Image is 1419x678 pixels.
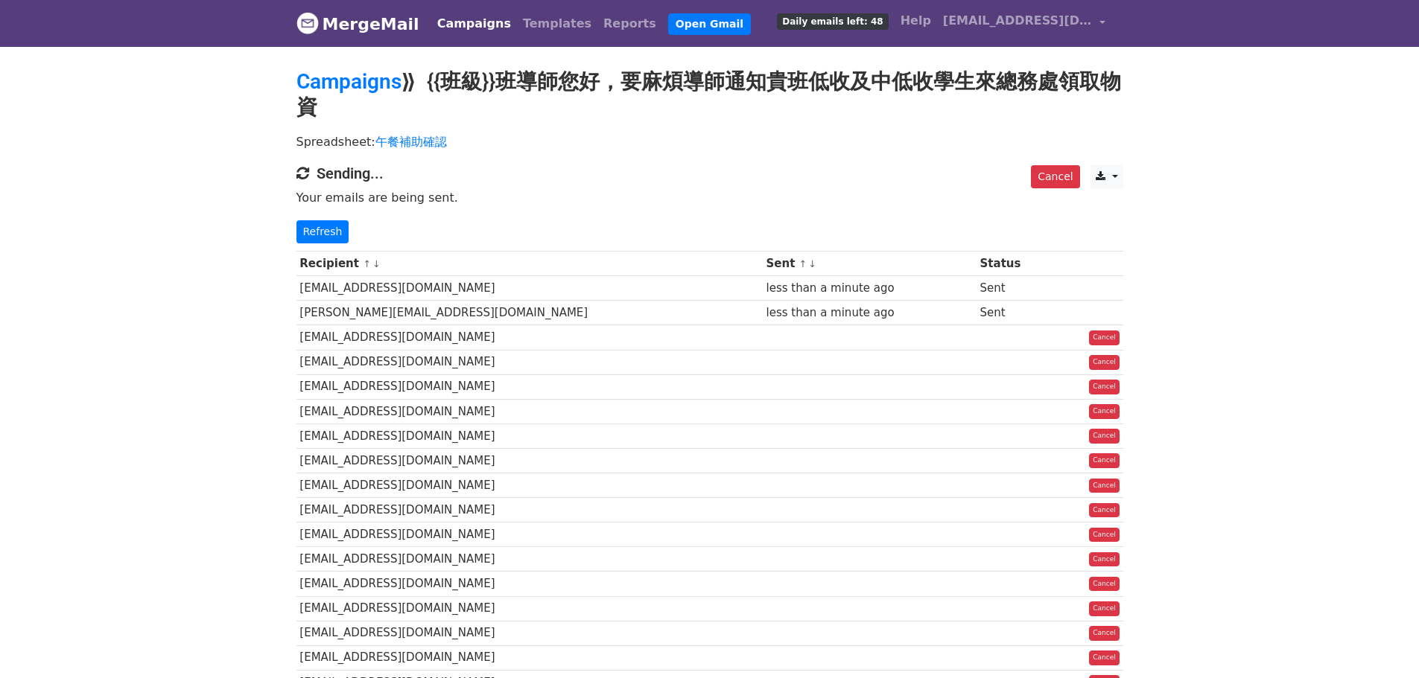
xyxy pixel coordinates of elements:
td: [EMAIL_ADDRESS][DOMAIN_NAME] [296,399,763,423]
td: [EMAIL_ADDRESS][DOMAIN_NAME] [296,621,763,645]
td: [EMAIL_ADDRESS][DOMAIN_NAME] [296,276,763,301]
td: [EMAIL_ADDRESS][DOMAIN_NAME] [296,596,763,621]
td: [EMAIL_ADDRESS][DOMAIN_NAME] [296,547,763,572]
a: Cancel [1089,429,1120,444]
a: Open Gmail [668,13,751,35]
a: Templates [517,9,597,39]
a: Cancel [1031,165,1079,188]
td: [EMAIL_ADDRESS][DOMAIN_NAME] [296,423,763,448]
a: MergeMail [296,8,419,39]
a: Campaigns [431,9,517,39]
a: ↑ [799,258,807,269]
p: Your emails are being sent. [296,190,1123,205]
span: Daily emails left: 48 [777,13,888,30]
a: 午餐補助確認 [375,135,447,149]
p: Spreadsheet: [296,134,1123,150]
a: Cancel [1089,626,1120,641]
td: [EMAIL_ADDRESS][DOMAIN_NAME] [296,498,763,522]
td: [EMAIL_ADDRESS][DOMAIN_NAME] [296,522,763,547]
td: Sent [977,301,1053,325]
td: [EMAIL_ADDRESS][DOMAIN_NAME] [296,473,763,498]
th: Sent [763,252,977,276]
td: [PERSON_NAME][EMAIL_ADDRESS][DOMAIN_NAME] [296,301,763,325]
td: Sent [977,276,1053,301]
a: Campaigns [296,69,401,94]
h4: Sending... [296,164,1123,182]
div: less than a minute ago [766,304,972,322]
a: ↓ [808,258,816,269]
td: [EMAIL_ADDRESS][DOMAIN_NAME] [296,448,763,473]
td: [EMAIL_ADDRESS][DOMAIN_NAME] [296,350,763,374]
th: Recipient [296,252,763,276]
div: less than a minute ago [766,280,972,297]
td: [EMAIL_ADDRESS][DOMAIN_NAME] [296,572,763,596]
a: Cancel [1089,355,1120,370]
a: Cancel [1089,650,1120,665]
a: ↑ [363,258,371,269]
td: [EMAIL_ADDRESS][DOMAIN_NAME] [296,325,763,350]
a: Cancel [1089,503,1120,518]
a: Cancel [1089,330,1120,345]
th: Status [977,252,1053,276]
a: Cancel [1089,577,1120,592]
td: [EMAIL_ADDRESS][DOMAIN_NAME] [296,374,763,399]
span: [EMAIL_ADDRESS][DOMAIN_NAME] [943,12,1092,30]
a: Cancel [1089,528,1120,543]
a: Refresh [296,220,349,243]
a: Cancel [1089,552,1120,567]
a: Help [895,6,937,36]
img: MergeMail logo [296,12,319,34]
a: Cancel [1089,404,1120,419]
td: [EMAIL_ADDRESS][DOMAIN_NAME] [296,645,763,670]
a: Reports [597,9,662,39]
a: Cancel [1089,479,1120,493]
a: Cancel [1089,380,1120,394]
a: Cancel [1089,601,1120,616]
h2: ⟫ {{班級}}班導師您好，要麻煩導師通知貴班低收及中低收學生來總務處領取物資 [296,69,1123,119]
a: ↓ [372,258,381,269]
a: [EMAIL_ADDRESS][DOMAIN_NAME] [937,6,1111,41]
a: Daily emails left: 48 [771,6,894,36]
a: Cancel [1089,453,1120,468]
